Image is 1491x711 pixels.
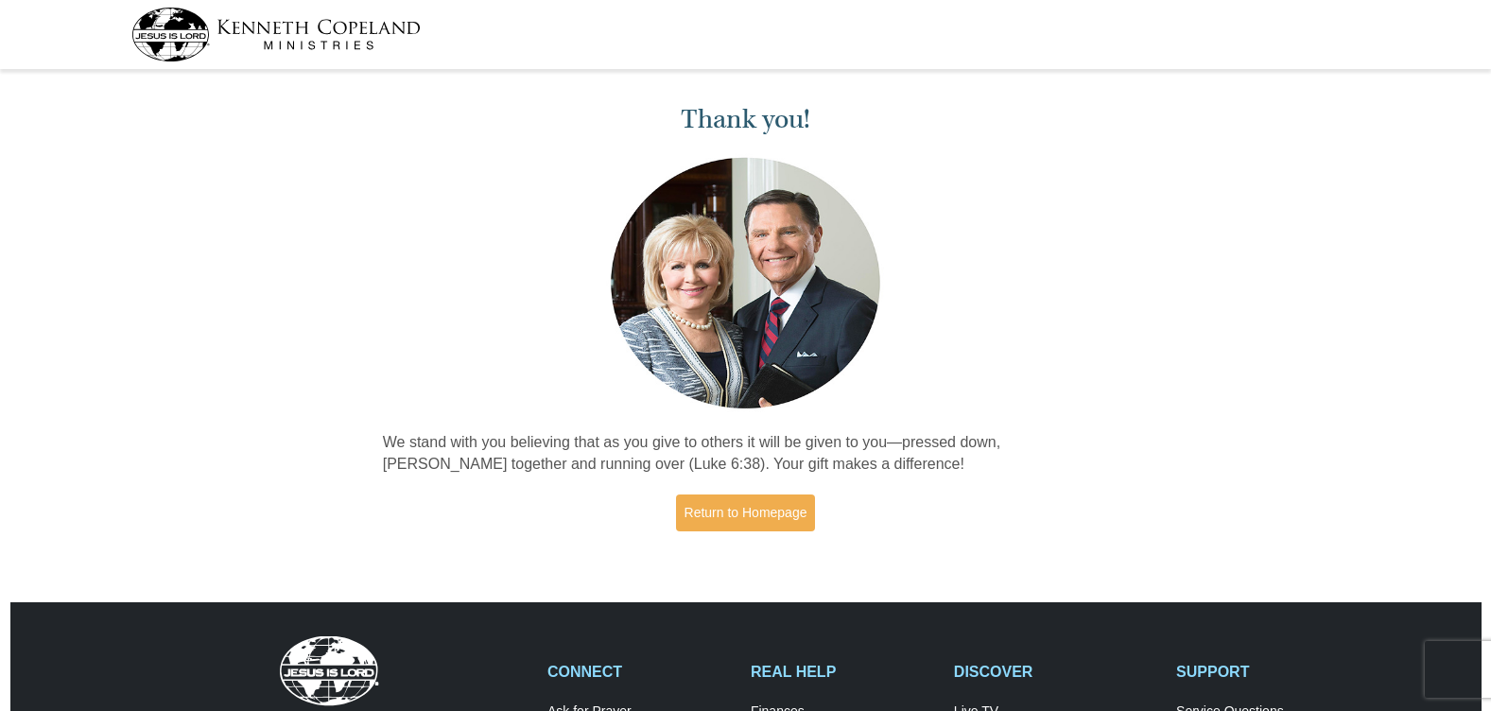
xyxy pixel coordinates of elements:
[131,8,421,61] img: kcm-header-logo.svg
[676,494,816,531] a: Return to Homepage
[954,663,1156,681] h2: DISCOVER
[751,663,934,681] h2: REAL HELP
[383,432,1109,476] p: We stand with you believing that as you give to others it will be given to you—pressed down, [PER...
[383,104,1109,135] h1: Thank you!
[1176,663,1360,681] h2: SUPPORT
[606,153,885,413] img: Kenneth and Gloria
[547,663,731,681] h2: CONNECT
